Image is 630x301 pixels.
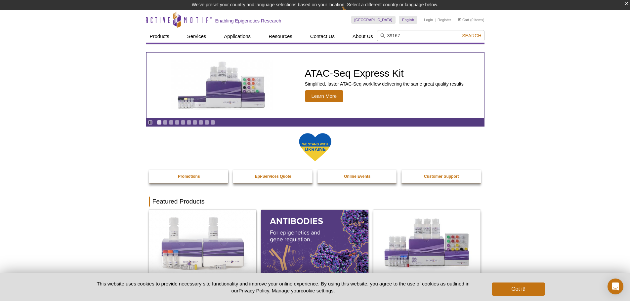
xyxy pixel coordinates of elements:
[265,30,296,43] a: Resources
[608,279,623,294] div: Open Intercom Messenger
[424,18,433,22] a: Login
[458,18,469,22] a: Cart
[305,81,464,87] p: Simplified, faster ATAC-Seq workflow delivering the same great quality results
[85,280,481,294] p: This website uses cookies to provide necessary site functionality and improve your online experie...
[147,53,484,118] a: ATAC-Seq Express Kit ATAC-Seq Express Kit Simplified, faster ATAC-Seq workflow delivering the sam...
[435,16,436,24] li: |
[317,170,398,183] a: Online Events
[306,30,339,43] a: Contact Us
[349,30,377,43] a: About Us
[169,120,174,125] a: Go to slide 3
[344,174,370,179] strong: Online Events
[175,120,180,125] a: Go to slide 4
[215,18,281,24] h2: Enabling Epigenetics Research
[351,16,396,24] a: [GEOGRAPHIC_DATA]
[210,120,215,125] a: Go to slide 10
[192,120,197,125] a: Go to slide 7
[255,174,291,179] strong: Epi-Services Quote
[178,174,200,179] strong: Promotions
[147,53,484,118] article: ATAC-Seq Express Kit
[149,197,481,207] h2: Featured Products
[168,60,277,110] img: ATAC-Seq Express Kit
[238,288,269,293] a: Privacy Policy
[373,210,481,275] img: CUT&Tag-IT® Express Assay Kit
[261,210,368,275] img: All Antibodies
[163,120,168,125] a: Go to slide 2
[424,174,459,179] strong: Customer Support
[305,68,464,78] h2: ATAC-Seq Express Kit
[149,210,256,275] img: DNA Library Prep Kit for Illumina
[220,30,255,43] a: Applications
[458,18,461,21] img: Your Cart
[301,288,333,293] button: cookie settings
[492,282,545,296] button: Got it!
[148,120,153,125] a: Toggle autoplay
[233,170,313,183] a: Epi-Services Quote
[187,120,191,125] a: Go to slide 6
[462,33,481,38] span: Search
[157,120,162,125] a: Go to slide 1
[181,120,186,125] a: Go to slide 5
[399,16,417,24] a: English
[438,18,451,22] a: Register
[198,120,203,125] a: Go to slide 8
[401,170,482,183] a: Customer Support
[204,120,209,125] a: Go to slide 9
[146,30,173,43] a: Products
[342,5,359,20] img: Change Here
[299,132,332,162] img: We Stand With Ukraine
[149,170,229,183] a: Promotions
[460,33,483,39] button: Search
[458,16,484,24] li: (0 items)
[305,90,344,102] span: Learn More
[377,30,484,41] input: Keyword, Cat. No.
[183,30,210,43] a: Services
